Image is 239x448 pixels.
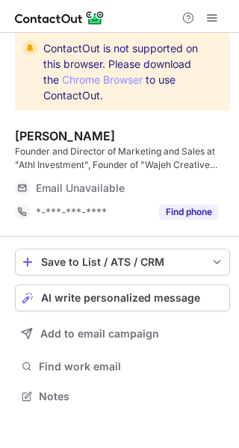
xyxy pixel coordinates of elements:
[41,256,204,268] div: Save to List / ATS / CRM
[22,40,37,55] img: warning
[43,40,203,103] span: ContactOut is not supported on this browser. Please download the to use ContactOut.
[39,390,224,403] span: Notes
[40,328,159,340] span: Add to email campaign
[15,249,230,276] button: save-profile-one-click
[15,320,230,347] button: Add to email campaign
[15,284,230,311] button: AI write personalized message
[15,356,230,377] button: Find work email
[36,181,125,195] span: Email Unavailable
[39,360,224,373] span: Find work email
[15,145,230,172] div: Founder and Director of Marketing and Sales at "Athl Investment", Founder of "Wajeh Creative Agen...
[15,386,230,407] button: Notes
[15,9,105,27] img: ContactOut v5.3.10
[159,205,218,220] button: Reveal Button
[15,128,115,143] div: [PERSON_NAME]
[62,73,143,86] a: Chrome Browser
[41,292,200,304] span: AI write personalized message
